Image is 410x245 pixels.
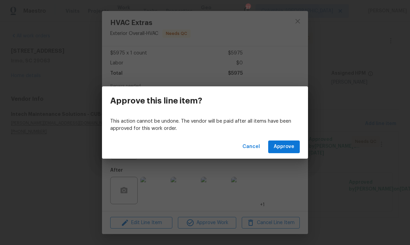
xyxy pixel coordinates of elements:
span: Approve [274,143,294,151]
button: Cancel [240,140,263,153]
span: Cancel [242,143,260,151]
h3: Approve this line item? [110,96,202,106]
button: Approve [268,140,300,153]
p: This action cannot be undone. The vendor will be paid after all items have been approved for this... [110,118,300,132]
